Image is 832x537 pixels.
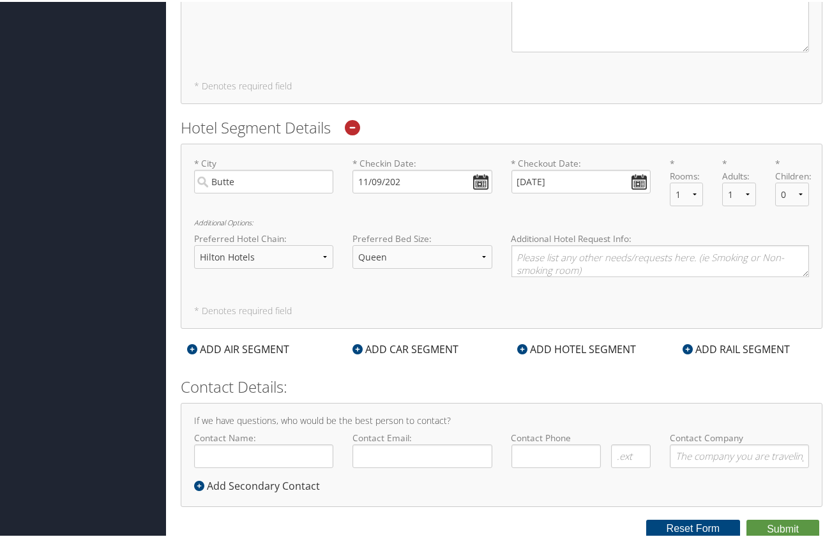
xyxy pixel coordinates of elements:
h5: * Denotes required field [194,80,809,89]
input: Contact Company [670,442,809,466]
label: * Adults: [722,155,756,181]
input: Contact Name: [194,442,333,466]
h6: Additional Options: [194,217,809,224]
label: Contact Name: [194,430,333,466]
label: * City [194,155,333,192]
div: ADD CAR SEGMENT [346,340,465,355]
label: Contact Email: [352,430,492,466]
label: * Checkin Date: [352,155,492,192]
label: Preferred Bed Size: [352,231,492,243]
label: * Rooms: [670,155,704,181]
h4: If we have questions, who would be the best person to contact? [194,414,809,423]
div: ADD AIR SEGMENT [181,340,296,355]
input: .ext [611,442,651,466]
input: Contact Email: [352,442,492,466]
label: Contact Phone [511,430,651,442]
h2: Hotel Segment Details [181,115,822,137]
div: ADD RAIL SEGMENT [676,340,796,355]
button: Submit [746,518,819,537]
h2: Contact Details: [181,374,822,396]
label: Contact Company [670,430,809,466]
input: * Checkout Date: [511,168,651,192]
label: Preferred Hotel Chain: [194,231,333,243]
h5: * Denotes required field [194,305,809,314]
label: * Children: [775,155,809,181]
label: Additional Hotel Request Info: [511,231,810,243]
div: Add Secondary Contact [194,476,326,492]
button: Reset Form [646,518,741,536]
div: ADD HOTEL SEGMENT [511,340,643,355]
input: * Checkin Date: [352,168,492,192]
label: * Checkout Date: [511,155,651,192]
